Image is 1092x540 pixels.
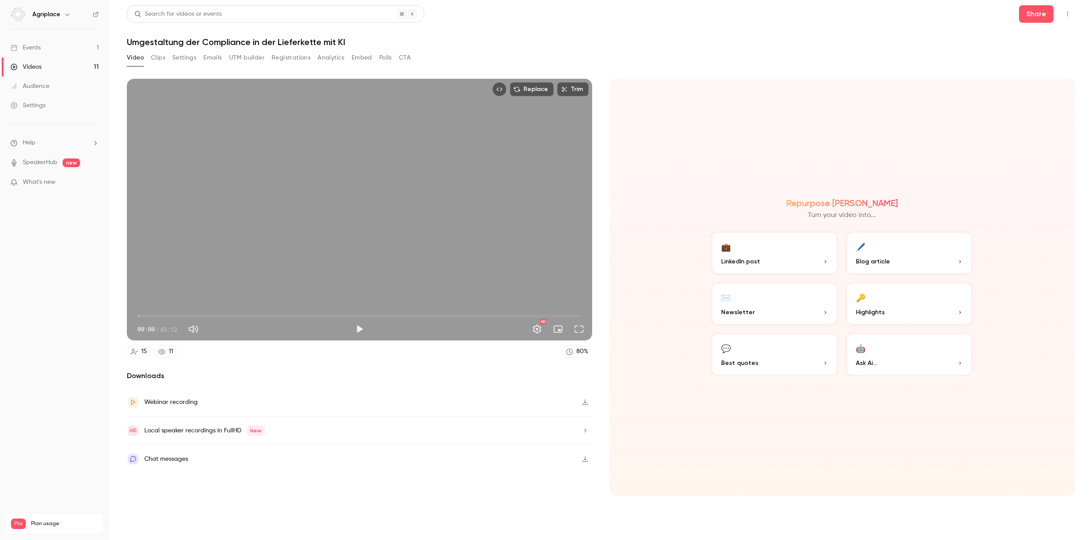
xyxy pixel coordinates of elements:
span: Pro [11,519,26,529]
span: Best quotes [721,358,758,368]
div: Videos [10,63,42,71]
div: 11 [169,347,173,356]
div: 15 [141,347,147,356]
button: 🔑Highlights [845,282,973,326]
h6: Agriplace [32,10,60,19]
button: Registrations [272,51,311,65]
span: What's new [23,178,56,187]
span: 43:12 [160,325,178,334]
button: Clips [151,51,165,65]
div: ✉️ [721,291,731,304]
a: SpeakerHub [23,158,57,167]
div: Audience [10,82,49,91]
button: Settings [528,320,546,338]
div: 🔑 [856,291,865,304]
button: Full screen [570,320,588,338]
button: Emails [203,51,222,65]
img: Agriplace [11,7,25,21]
div: Settings [10,101,45,110]
span: Newsletter [721,308,755,317]
button: 💼LinkedIn post [711,231,838,275]
div: 🤖 [856,341,865,355]
span: new [63,158,80,167]
button: Embed [352,51,372,65]
span: Help [23,138,35,147]
button: Top Bar Actions [1061,7,1075,21]
h2: Downloads [127,371,592,381]
div: 💬 [721,341,731,355]
span: New [247,425,265,436]
button: ✉️Newsletter [711,282,838,326]
h2: Repurpose [PERSON_NAME] [786,198,898,208]
a: 11 [154,346,177,358]
span: Plan usage [31,520,98,527]
li: help-dropdown-opener [10,138,99,147]
button: Mute [185,320,202,338]
button: 🖊️Blog article [845,231,973,275]
button: Analytics [317,51,345,65]
div: 00:00 [137,325,178,334]
button: UTM builder [229,51,265,65]
span: Ask Ai... [856,358,877,368]
div: Local speaker recordings in FullHD [144,425,265,436]
iframe: Noticeable Trigger [88,179,99,186]
button: Play [351,320,368,338]
button: Share [1019,5,1054,23]
button: Turn on miniplayer [549,320,567,338]
button: Trim [557,82,589,96]
div: 🖊️ [856,240,865,253]
button: Replace [510,82,554,96]
p: Turn your video into... [808,210,876,221]
span: Blog article [856,257,890,266]
button: 🤖Ask Ai... [845,333,973,376]
div: 💼 [721,240,731,253]
span: 00:00 [137,325,155,334]
div: HD [540,319,546,324]
span: / [156,325,159,334]
button: Settings [172,51,196,65]
h1: Umgestaltung der Compliance in der Lieferkette mit KI [127,37,1075,47]
div: Search for videos or events [134,10,222,19]
div: 80 % [576,347,588,356]
span: Highlights [856,308,885,317]
div: Events [10,43,41,52]
div: Chat messages [144,454,188,464]
button: Polls [379,51,392,65]
button: CTA [399,51,411,65]
button: Video [127,51,144,65]
a: 80% [562,346,592,358]
button: Embed video [492,82,506,96]
span: LinkedIn post [721,257,760,266]
button: 💬Best quotes [711,333,838,376]
a: 15 [127,346,151,358]
div: Webinar recording [144,397,198,407]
